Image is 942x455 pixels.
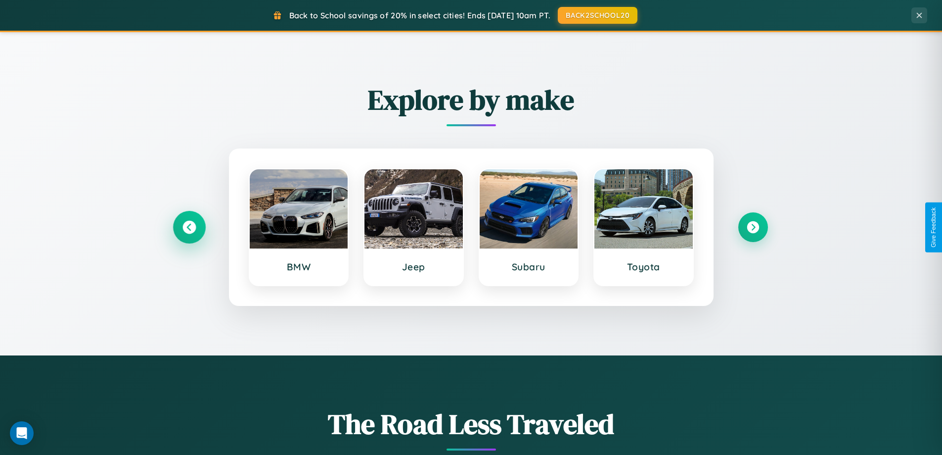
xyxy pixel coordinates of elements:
h3: BMW [260,261,338,273]
h1: The Road Less Traveled [175,405,768,443]
span: Back to School savings of 20% in select cities! Ends [DATE] 10am PT. [289,10,550,20]
h3: Jeep [374,261,453,273]
h3: Subaru [490,261,568,273]
div: Open Intercom Messenger [10,421,34,445]
h2: Explore by make [175,81,768,119]
button: BACK2SCHOOL20 [558,7,637,24]
h3: Toyota [604,261,683,273]
div: Give Feedback [930,207,937,248]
